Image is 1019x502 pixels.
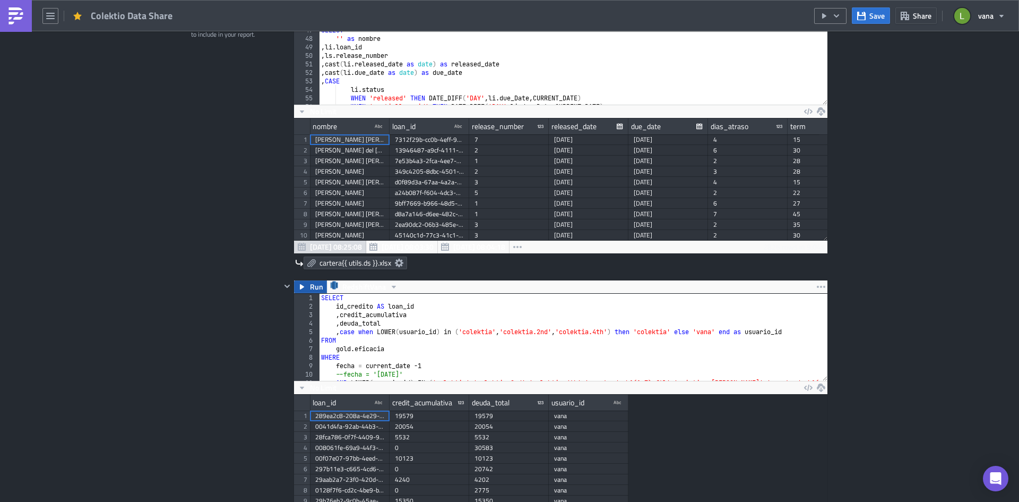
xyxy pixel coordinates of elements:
[474,156,543,166] div: 1
[895,7,937,24] button: Share
[474,209,543,219] div: 1
[793,230,862,241] div: 30
[474,443,543,453] div: 30583
[634,145,703,156] div: [DATE]
[281,280,293,293] button: Hide content
[713,219,782,230] div: 2
[474,177,543,188] div: 3
[395,166,464,177] div: 349c4205-8dbc-4501-bfa6-e7cdb45e6688
[294,280,327,293] button: Run
[91,10,174,22] span: Colektio Data Share
[191,22,281,39] div: Select which data & attachment to include in your report.
[554,188,623,198] div: [DATE]
[294,328,319,336] div: 5
[304,257,407,269] a: cartera{{ utils.ds }}.xlsx
[763,241,825,253] div: 2826 rows in 9.04s
[554,166,623,177] div: [DATE]
[395,219,464,230] div: 2ea90dc2-06b3-485e-8b88-4affa45da363
[294,241,366,253] button: [DATE] 08:25:08
[554,134,623,145] div: [DATE]
[294,77,319,86] div: 53
[294,362,319,370] div: 9
[395,145,464,156] div: 13946487-a9cf-4111-98f8-6fb795c3477b
[713,177,782,188] div: 4
[793,198,862,209] div: 27
[310,106,336,117] span: No Limit
[634,188,703,198] div: [DATE]
[474,145,543,156] div: 2
[392,395,452,411] div: credit_acumulativa
[395,443,464,453] div: 0
[554,474,623,485] div: vana
[793,134,862,145] div: 15
[551,118,597,134] div: released_date
[315,209,384,219] div: [PERSON_NAME] [PERSON_NAME]
[315,166,384,177] div: [PERSON_NAME]
[793,219,862,230] div: 35
[395,453,464,464] div: 10123
[315,432,384,443] div: 28fca786-0f7f-4409-9f8c-b3f934b038b5
[395,474,464,485] div: 4240
[395,411,464,421] div: 19579
[366,241,438,253] button: [DATE] 08:03:30
[474,198,543,209] div: 1
[793,145,862,156] div: 30
[554,464,623,474] div: vana
[395,421,464,432] div: 20054
[634,156,703,166] div: [DATE]
[453,241,505,252] span: [DATE] 08:04:18
[713,188,782,198] div: 2
[713,156,782,166] div: 2
[554,432,623,443] div: vana
[395,209,464,219] div: d8a7a146-d6ee-482c-98a5-b54a92e481e0
[395,464,464,474] div: 0
[554,411,623,421] div: vana
[474,464,543,474] div: 20742
[395,156,464,166] div: 7e53b4a3-2fca-4ee7-87ea-52aa9a1d19d9
[948,4,1011,28] button: vana
[294,319,319,328] div: 4
[437,241,509,253] button: [DATE] 08:04:18
[793,188,862,198] div: 22
[315,230,384,241] div: [PERSON_NAME]
[634,166,703,177] div: [DATE]
[395,198,464,209] div: 9bff7669-b966-48d5-8d26-1bf0a74524da
[474,230,543,241] div: 3
[319,258,391,268] span: cartera{{ utils.ds }}.xlsx
[554,198,623,209] div: [DATE]
[315,134,384,145] div: [PERSON_NAME] [PERSON_NAME] Mercedes
[315,485,384,496] div: 0128f7f6-cd2c-4be9-b4aa-abcebf7d87c7
[554,230,623,241] div: [DATE]
[177,4,206,13] strong: Colektio
[382,241,434,252] span: [DATE] 08:03:30
[4,4,507,13] body: Rich Text Area. Press ALT-0 for help.
[4,4,507,13] p: ✅ Se envio el archivo de recuperacin y de cartera a
[474,474,543,485] div: 4202
[326,280,402,293] button: RedshiftVana
[7,7,24,24] img: PushMetrics
[315,453,384,464] div: 00f07e07-97bb-4eed-a006-67903c7374e3
[315,198,384,209] div: [PERSON_NAME]
[294,336,319,345] div: 6
[294,52,319,60] div: 50
[395,134,464,145] div: 7312f29b-cc0b-4eff-935f-8f26270c430e
[395,432,464,443] div: 5532
[711,118,748,134] div: dias_atraso
[793,177,862,188] div: 15
[474,166,543,177] div: 2
[852,7,890,24] button: Save
[793,156,862,166] div: 28
[395,188,464,198] div: a24b087f-f604-4dc3-8e36-ac328d3e9529
[310,241,362,252] span: [DATE] 08:25:08
[294,294,319,302] div: 1
[315,411,384,421] div: 289ea2c8-208a-4e29-87a3-2f347953ce4e
[793,209,862,219] div: 45
[634,177,703,188] div: [DATE]
[315,421,384,432] div: 0041d4fa-92ab-44b3-a52f-48f0665d9bd0
[472,118,524,134] div: release_number
[554,145,623,156] div: [DATE]
[913,10,931,21] span: Share
[294,311,319,319] div: 3
[294,86,319,94] div: 54
[474,485,543,496] div: 2775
